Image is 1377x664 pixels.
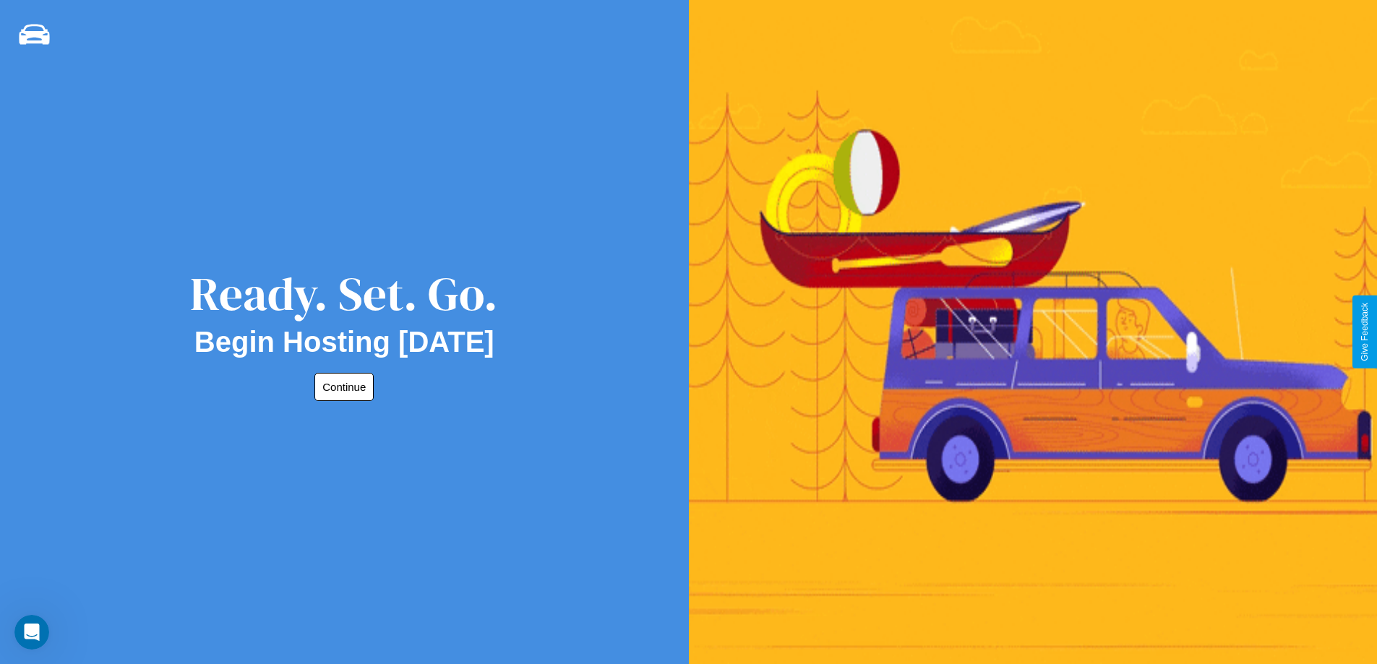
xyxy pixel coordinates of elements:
[314,373,374,401] button: Continue
[194,326,494,358] h2: Begin Hosting [DATE]
[1360,303,1370,361] div: Give Feedback
[14,615,49,650] iframe: Intercom live chat
[190,262,498,326] div: Ready. Set. Go.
